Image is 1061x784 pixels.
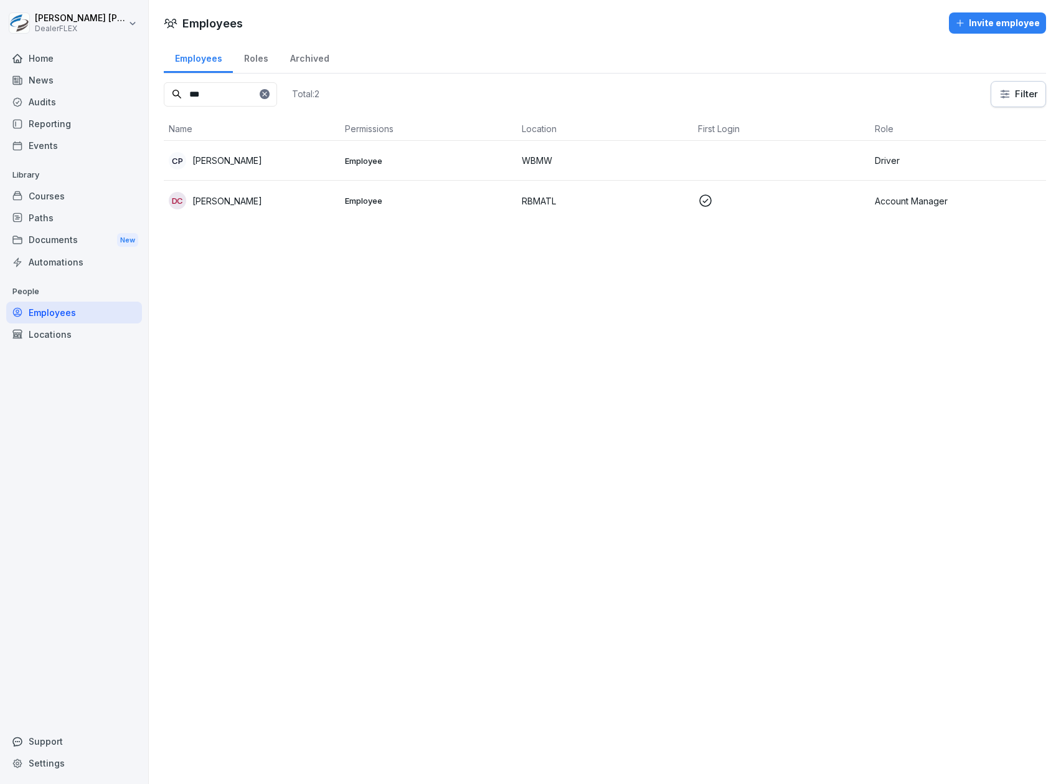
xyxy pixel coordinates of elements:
[6,752,142,774] a: Settings
[6,113,142,135] a: Reporting
[279,41,340,73] a: Archived
[999,88,1038,100] div: Filter
[192,154,262,167] p: [PERSON_NAME]
[233,41,279,73] a: Roles
[292,88,319,100] p: Total: 2
[522,194,688,208] p: RBMATL
[6,730,142,752] div: Support
[6,185,142,207] a: Courses
[169,152,186,170] div: CP
[6,302,142,323] a: Employees
[955,16,1040,30] div: Invite employee
[6,165,142,185] p: Library
[875,154,1041,167] p: Driver
[949,12,1046,34] button: Invite employee
[35,13,126,24] p: [PERSON_NAME] [PERSON_NAME]
[345,195,511,206] p: Employee
[6,229,142,252] div: Documents
[6,47,142,69] a: Home
[6,91,142,113] a: Audits
[6,282,142,302] p: People
[6,251,142,273] a: Automations
[693,117,869,141] th: First Login
[522,154,688,167] p: WBMW
[6,135,142,156] a: Events
[6,207,142,229] a: Paths
[6,229,142,252] a: DocumentsNew
[164,41,233,73] a: Employees
[169,192,186,209] div: DC
[340,117,516,141] th: Permissions
[35,24,126,33] p: DealerFLEX
[517,117,693,141] th: Location
[192,194,262,208] p: [PERSON_NAME]
[870,117,1046,141] th: Role
[182,15,243,32] h1: Employees
[875,194,1041,208] p: Account Manager
[164,117,340,141] th: Name
[117,233,138,247] div: New
[991,82,1045,107] button: Filter
[6,69,142,91] a: News
[6,323,142,345] a: Locations
[345,155,511,166] p: Employee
